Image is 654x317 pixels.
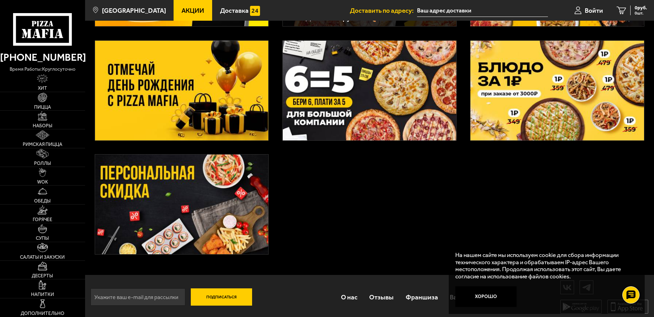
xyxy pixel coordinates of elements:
button: Хорошо [455,286,517,307]
input: Ваш адрес доставки [417,4,548,17]
span: Доставить по адресу: [350,7,417,14]
span: Салаты и закуски [20,255,65,260]
span: Войти [585,7,603,14]
span: WOK [37,180,48,185]
a: Франшиза [399,286,444,308]
span: Доставка [220,7,249,14]
span: Наборы [33,123,52,128]
img: 15daf4d41897b9f0e9f617042186c801.svg [250,6,260,16]
a: О нас [335,286,363,308]
span: 0 руб. [635,6,647,10]
span: Римская пицца [23,142,62,147]
span: Хит [38,86,47,91]
a: Отзывы [363,286,399,308]
span: Дополнительно [21,311,64,316]
span: Акции [181,7,204,14]
button: Подписаться [191,288,252,306]
span: 0 шт. [635,11,647,15]
span: Роллы [34,161,51,166]
span: Напитки [31,292,54,297]
span: Пицца [34,105,51,110]
p: На нашем сайте мы используем cookie для сбора информации технического характера и обрабатываем IP... [455,251,634,280]
h3: 3 пиццы за 1365 рублей 🍕 [290,14,449,22]
span: Супы [36,236,49,241]
span: [GEOGRAPHIC_DATA] [102,7,166,14]
a: Вакансии [444,286,484,308]
span: Горячее [33,217,52,222]
span: Обеды [34,199,51,204]
span: Десерты [32,274,53,278]
input: Укажите ваш e-mail для рассылки [91,288,185,306]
